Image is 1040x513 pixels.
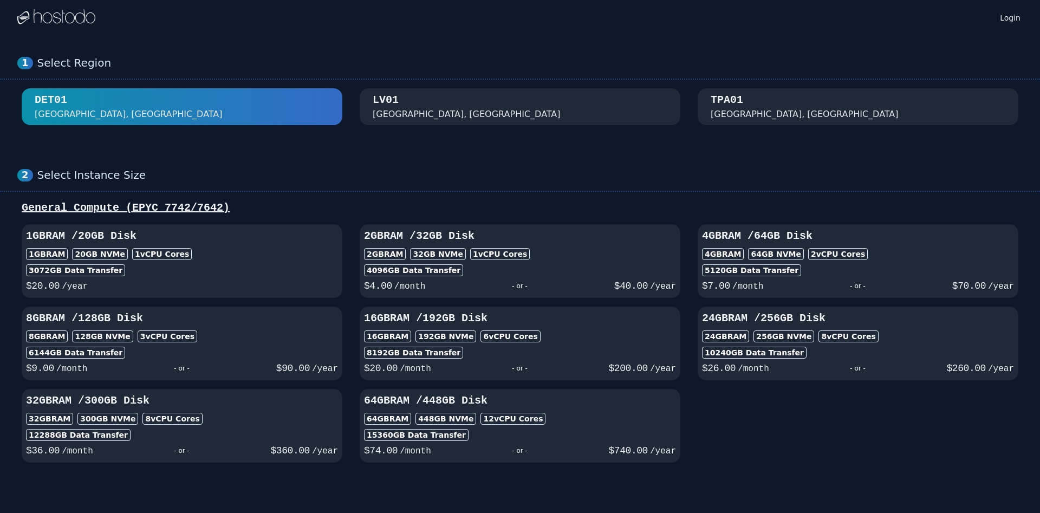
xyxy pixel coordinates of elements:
div: - or - [431,361,609,376]
div: 32 GB NVMe [410,248,466,260]
span: /month [56,364,88,374]
span: $ 260.00 [947,363,986,374]
button: LV01 [GEOGRAPHIC_DATA], [GEOGRAPHIC_DATA] [360,88,680,125]
span: $ 4.00 [364,281,392,291]
div: 12288 GB Data Transfer [26,429,131,441]
button: TPA01 [GEOGRAPHIC_DATA], [GEOGRAPHIC_DATA] [698,88,1018,125]
img: Logo [17,9,95,25]
div: TPA01 [711,93,743,108]
span: $ 740.00 [609,445,648,456]
div: - or - [769,361,947,376]
span: $ 74.00 [364,445,398,456]
div: 24GB RAM [702,330,749,342]
div: - or - [93,443,271,458]
h3: 2GB RAM / 32 GB Disk [364,229,676,244]
h3: 16GB RAM / 192 GB Disk [364,311,676,326]
span: /month [732,282,764,291]
span: /month [738,364,769,374]
span: $ 7.00 [702,281,730,291]
button: 2GBRAM /32GB Disk2GBRAM32GB NVMe1vCPU Cores4096GB Data Transfer$4.00/month- or -$40.00/year [360,224,680,298]
span: $ 360.00 [271,445,310,456]
button: 16GBRAM /192GB Disk16GBRAM192GB NVMe6vCPU Cores8192GB Data Transfer$20.00/month- or -$200.00/year [360,307,680,380]
span: /year [62,282,88,291]
div: 8 vCPU Cores [818,330,878,342]
div: 15360 GB Data Transfer [364,429,469,441]
div: 300 GB NVMe [77,413,138,425]
button: 4GBRAM /64GB Disk4GBRAM64GB NVMe2vCPU Cores5120GB Data Transfer$7.00/month- or -$70.00/year [698,224,1018,298]
div: 64GB RAM [364,413,411,425]
span: $ 36.00 [26,445,60,456]
div: 1 vCPU Cores [132,248,192,260]
span: /month [400,364,431,374]
div: 6144 GB Data Transfer [26,347,125,359]
span: $ 20.00 [26,281,60,291]
button: 32GBRAM /300GB Disk32GBRAM300GB NVMe8vCPU Cores12288GB Data Transfer$36.00/month- or -$360.00/year [22,389,342,463]
button: DET01 [GEOGRAPHIC_DATA], [GEOGRAPHIC_DATA] [22,88,342,125]
button: 24GBRAM /256GB Disk24GBRAM256GB NVMe8vCPU Cores10240GB Data Transfer$26.00/month- or -$260.00/year [698,307,1018,380]
h3: 24GB RAM / 256 GB Disk [702,311,1014,326]
div: 4GB RAM [702,248,744,260]
div: 16GB RAM [364,330,411,342]
div: DET01 [35,93,67,108]
div: - or - [431,443,609,458]
div: - or - [425,278,614,294]
button: 64GBRAM /448GB Disk64GBRAM448GB NVMe12vCPU Cores15360GB Data Transfer$74.00/month- or -$740.00/year [360,389,680,463]
div: 3072 GB Data Transfer [26,264,125,276]
span: /year [312,364,338,374]
span: /month [400,446,431,456]
span: $ 200.00 [609,363,648,374]
div: 8 vCPU Cores [142,413,202,425]
div: 8192 GB Data Transfer [364,347,463,359]
span: /year [988,282,1014,291]
div: 2 vCPU Cores [808,248,868,260]
div: 5120 GB Data Transfer [702,264,801,276]
span: $ 40.00 [614,281,648,291]
div: 20 GB NVMe [72,248,128,260]
h3: 64GB RAM / 448 GB Disk [364,393,676,408]
span: $ 70.00 [952,281,986,291]
div: 448 GB NVMe [415,413,476,425]
h3: 32GB RAM / 300 GB Disk [26,393,338,408]
span: /month [394,282,426,291]
span: $ 20.00 [364,363,398,374]
div: 2 [17,169,33,181]
div: LV01 [373,93,399,108]
div: [GEOGRAPHIC_DATA], [GEOGRAPHIC_DATA] [373,108,561,121]
div: 1 vCPU Cores [470,248,530,260]
div: 1GB RAM [26,248,68,260]
a: Login [998,10,1023,23]
span: $ 9.00 [26,363,54,374]
span: /year [312,446,338,456]
div: 12 vCPU Cores [480,413,545,425]
div: 10240 GB Data Transfer [702,347,807,359]
div: 8GB RAM [26,330,68,342]
div: [GEOGRAPHIC_DATA], [GEOGRAPHIC_DATA] [35,108,223,121]
span: /year [650,364,676,374]
div: Select Instance Size [37,168,1023,182]
div: General Compute (EPYC 7742/7642) [17,200,1023,216]
button: 1GBRAM /20GB Disk1GBRAM20GB NVMe1vCPU Cores3072GB Data Transfer$20.00/year [22,224,342,298]
div: - or - [87,361,276,376]
span: /year [988,364,1014,374]
h3: 1GB RAM / 20 GB Disk [26,229,338,244]
span: $ 26.00 [702,363,736,374]
span: /year [650,446,676,456]
div: 2GB RAM [364,248,406,260]
h3: 8GB RAM / 128 GB Disk [26,311,338,326]
div: 192 GB NVMe [415,330,476,342]
span: /month [62,446,93,456]
h3: 4GB RAM / 64 GB Disk [702,229,1014,244]
div: 1 [17,57,33,69]
div: - or - [763,278,952,294]
span: $ 90.00 [276,363,310,374]
div: 32GB RAM [26,413,73,425]
div: 3 vCPU Cores [138,330,197,342]
div: 256 GB NVMe [753,330,814,342]
div: 64 GB NVMe [748,248,804,260]
div: [GEOGRAPHIC_DATA], [GEOGRAPHIC_DATA] [711,108,899,121]
div: 4096 GB Data Transfer [364,264,463,276]
div: 128 GB NVMe [72,330,133,342]
button: 8GBRAM /128GB Disk8GBRAM128GB NVMe3vCPU Cores6144GB Data Transfer$9.00/month- or -$90.00/year [22,307,342,380]
div: Select Region [37,56,1023,70]
span: /year [650,282,676,291]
